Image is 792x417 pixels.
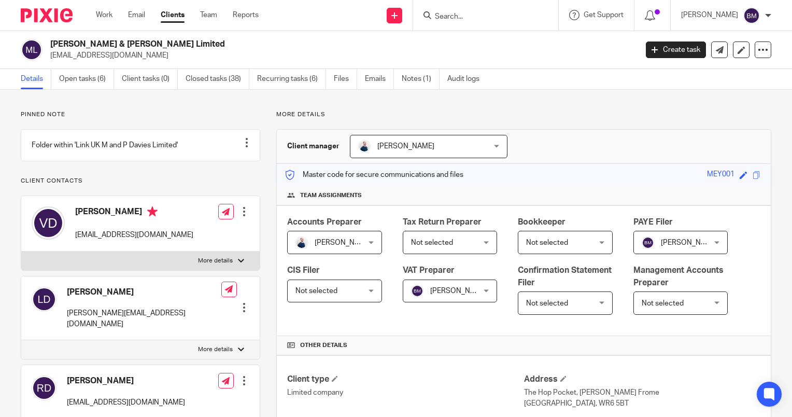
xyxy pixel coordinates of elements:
[198,257,233,265] p: More details
[287,387,524,398] p: Limited company
[518,218,565,226] span: Bookkeeper
[21,8,73,22] img: Pixie
[518,266,612,286] span: Confirmation Statement Filer
[67,397,185,408] p: [EMAIL_ADDRESS][DOMAIN_NAME]
[633,218,673,226] span: PAYE Filer
[377,143,434,150] span: [PERSON_NAME]
[96,10,112,20] a: Work
[122,69,178,89] a: Client tasks (0)
[300,341,347,350] span: Other details
[295,287,337,295] span: Not selected
[285,170,463,180] p: Master code for secure communications and files
[287,141,340,151] h3: Client manager
[21,110,260,119] p: Pinned note
[67,376,185,386] h4: [PERSON_NAME]
[743,7,760,24] img: svg%3E
[661,239,718,246] span: [PERSON_NAME]
[59,69,114,89] a: Open tasks (6)
[584,11,624,19] span: Get Support
[257,69,326,89] a: Recurring tasks (6)
[526,239,568,246] span: Not selected
[411,239,453,246] span: Not selected
[524,387,760,398] p: The Hop Pocket, [PERSON_NAME] Frome
[287,374,524,385] h4: Client type
[526,300,568,307] span: Not selected
[403,218,482,226] span: Tax Return Preparer
[128,10,145,20] a: Email
[21,69,51,89] a: Details
[642,300,684,307] span: Not selected
[434,12,527,22] input: Search
[642,237,654,249] img: svg%3E
[200,10,217,20] a: Team
[186,69,249,89] a: Closed tasks (38)
[295,237,308,249] img: MC_T&CO-3.jpg
[524,398,760,409] p: [GEOGRAPHIC_DATA], WR6 5BT
[365,69,394,89] a: Emails
[67,308,221,329] p: [PERSON_NAME][EMAIL_ADDRESS][DOMAIN_NAME]
[198,345,233,354] p: More details
[32,206,65,240] img: svg%3E
[75,230,193,240] p: [EMAIL_ADDRESS][DOMAIN_NAME]
[334,69,357,89] a: Files
[276,110,771,119] p: More details
[32,287,56,312] img: svg%3E
[447,69,487,89] a: Audit logs
[161,10,185,20] a: Clients
[32,376,56,400] img: svg%3E
[300,191,362,200] span: Team assignments
[402,69,440,89] a: Notes (1)
[233,10,259,20] a: Reports
[287,218,362,226] span: Accounts Preparer
[67,287,221,298] h4: [PERSON_NAME]
[21,177,260,185] p: Client contacts
[315,239,372,246] span: [PERSON_NAME]
[681,10,738,20] p: [PERSON_NAME]
[633,266,724,286] span: Management Accounts Preparer
[75,206,193,219] h4: [PERSON_NAME]
[21,39,43,61] img: svg%3E
[646,41,706,58] a: Create task
[287,266,320,274] span: CIS Filer
[524,374,760,385] h4: Address
[50,50,630,61] p: [EMAIL_ADDRESS][DOMAIN_NAME]
[411,285,423,297] img: svg%3E
[147,206,158,217] i: Primary
[403,266,455,274] span: VAT Preparer
[50,39,514,50] h2: [PERSON_NAME] & [PERSON_NAME] Limited
[707,169,734,181] div: MEY001
[358,140,371,152] img: MC_T&CO-3.jpg
[430,287,487,295] span: [PERSON_NAME]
